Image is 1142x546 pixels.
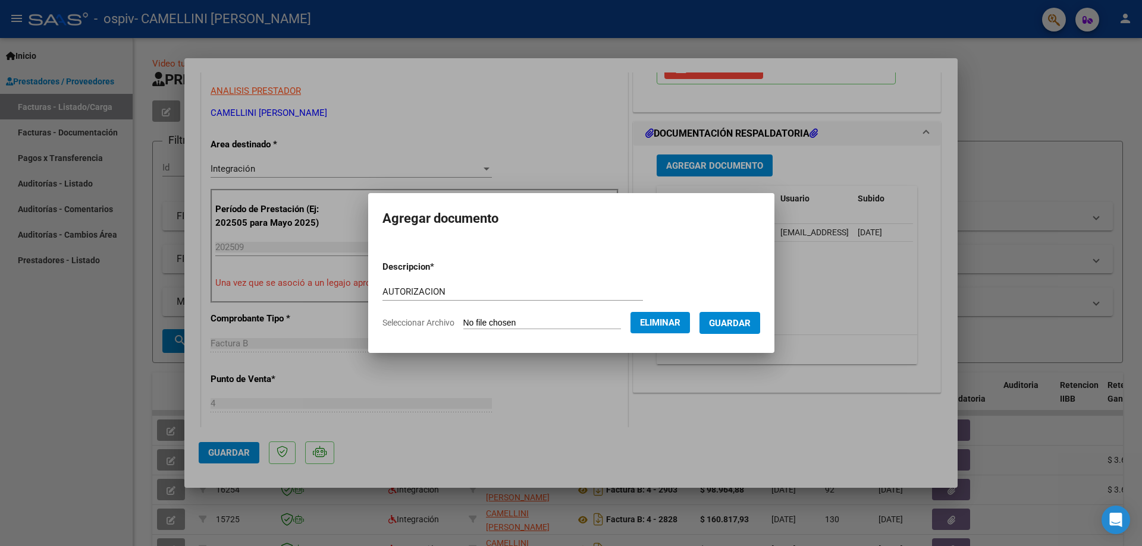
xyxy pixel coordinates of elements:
h2: Agregar documento [382,207,760,230]
span: Eliminar [640,317,680,328]
button: Guardar [699,312,760,334]
div: Open Intercom Messenger [1102,506,1130,534]
span: Guardar [709,318,751,329]
p: Descripcion [382,260,496,274]
span: Seleccionar Archivo [382,318,454,327]
button: Eliminar [630,312,690,333]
